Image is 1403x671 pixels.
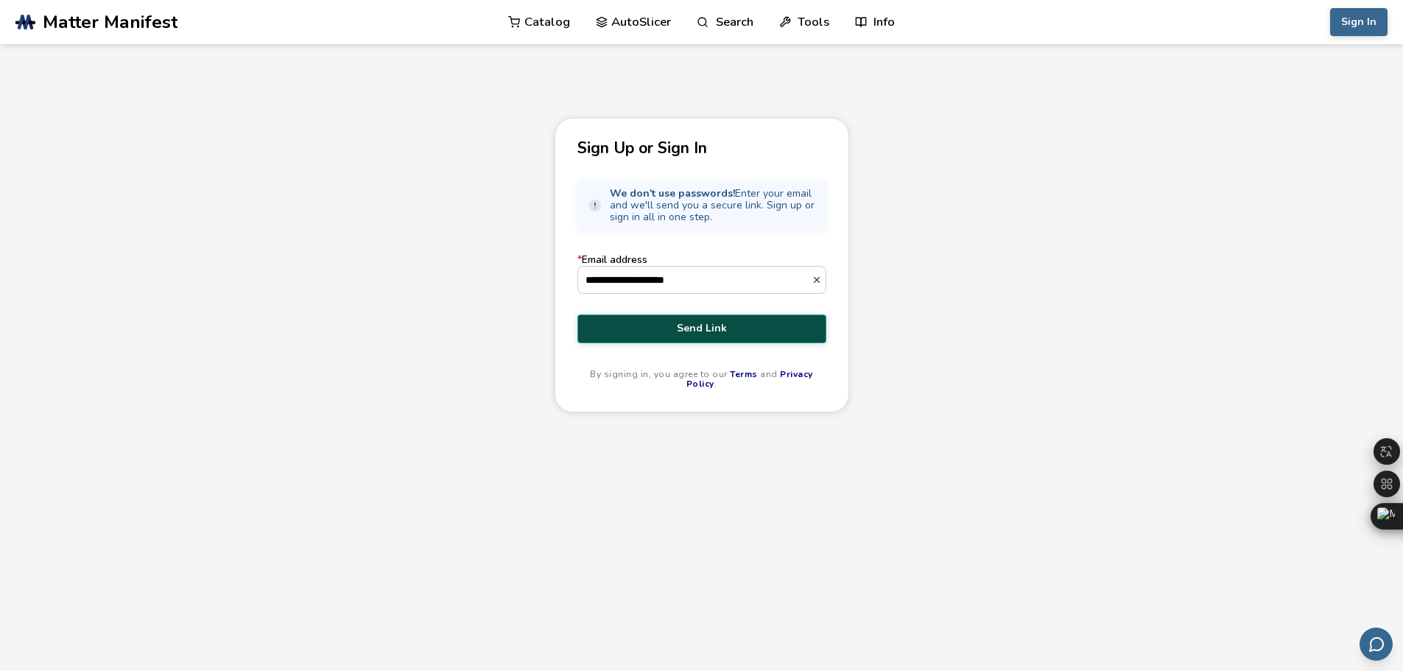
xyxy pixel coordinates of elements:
label: Email address [577,254,826,294]
button: Send feedback via email [1360,628,1393,661]
span: Send Link [588,323,815,334]
p: By signing in, you agree to our and . [577,370,826,390]
a: Privacy Policy [686,368,813,390]
strong: We don't use passwords! [610,186,735,200]
button: Send Link [577,315,826,342]
a: Terms [730,368,758,380]
span: Matter Manifest [43,12,177,32]
button: *Email address [812,275,826,285]
span: Enter your email and we'll send you a secure link. Sign up or sign in all in one step. [610,188,816,223]
button: Sign In [1330,8,1388,36]
input: *Email address [578,267,812,293]
p: Sign Up or Sign In [577,141,826,156]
